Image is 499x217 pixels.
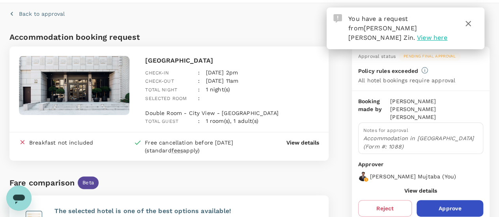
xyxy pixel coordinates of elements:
[145,70,169,76] span: Check-in
[358,76,455,84] p: All hotel bookings require approval
[145,87,177,93] span: Total night
[417,200,483,217] button: Approve
[333,14,342,23] img: Approval Request
[54,206,319,216] p: The selected hotel is one of the best options available!
[145,96,187,101] span: Selected room
[363,134,478,150] p: Accommodation in [GEOGRAPHIC_DATA] (Form #: 1088)
[206,69,238,76] p: [DATE] 2pm
[358,160,483,169] p: Approver
[145,119,178,124] span: Total guest
[358,53,396,61] div: Approval status
[191,111,199,126] div: :
[348,24,417,41] span: [PERSON_NAME] [PERSON_NAME] Zin
[9,176,75,189] div: Fare comparison
[399,54,460,59] span: Pending final approval
[206,85,230,93] p: 1 night(s)
[145,109,278,117] p: Double Room - City View - [GEOGRAPHIC_DATA]
[206,77,239,85] p: [DATE] 11am
[19,56,129,115] img: hotel
[145,56,319,65] p: [GEOGRAPHIC_DATA]
[9,10,65,18] button: Back to approval
[358,200,412,217] button: Reject
[206,117,258,125] p: 1 room(s), 1 adult(s)
[363,128,408,133] span: Notes for approval
[191,79,199,94] div: :
[358,97,390,121] p: Booking made by
[286,139,319,147] button: View details
[191,70,199,85] div: :
[172,147,183,154] span: fees
[390,97,483,121] p: [PERSON_NAME] [PERSON_NAME] [PERSON_NAME]
[191,88,199,103] div: :
[145,78,174,84] span: Check-out
[358,67,418,75] p: Policy rules exceeded
[404,187,437,194] button: View details
[145,139,255,154] div: Free cancellation before [DATE] (standard apply)
[370,172,456,180] p: [PERSON_NAME] Mujtaba ( You )
[19,10,65,18] p: Back to approval
[9,31,167,43] h6: Accommodation booking request
[191,62,199,77] div: :
[358,172,368,181] img: avatar-688dc3ae75335.png
[29,139,93,147] div: Breakfast not included
[6,185,32,211] iframe: Button to launch messaging window
[78,179,99,187] span: Beta
[348,15,417,41] span: You have a request from .
[417,34,447,41] span: View here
